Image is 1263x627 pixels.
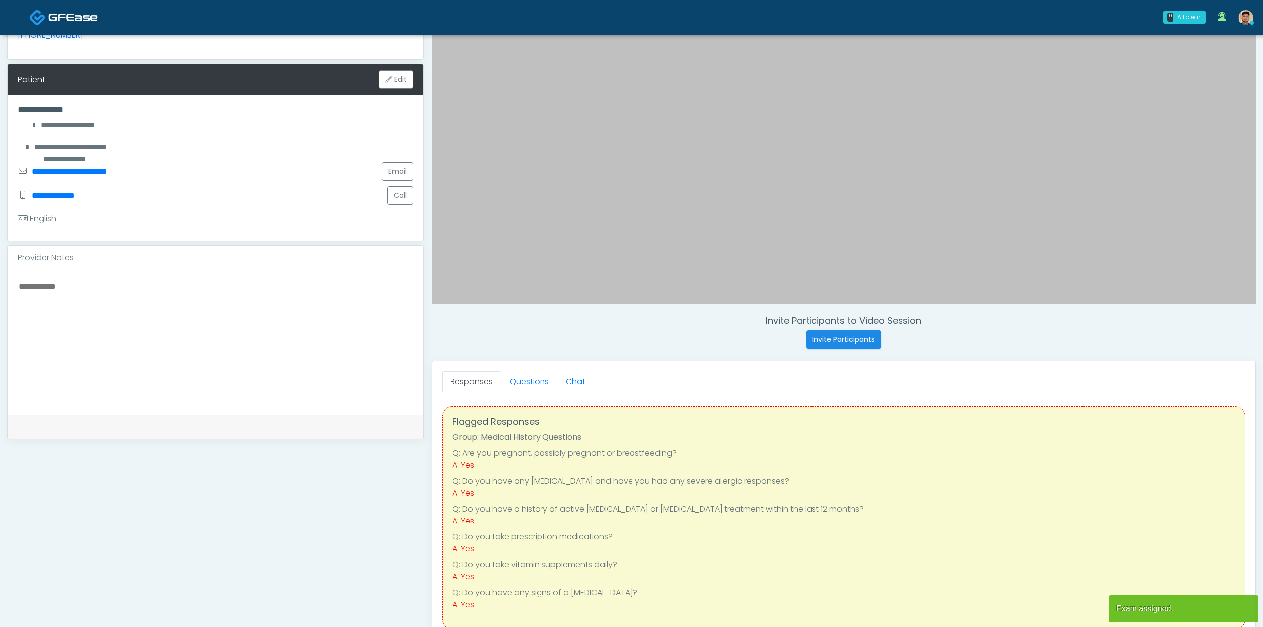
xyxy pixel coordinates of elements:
[452,417,1235,427] h4: Flagged Responses
[452,447,1235,459] li: Q: Are you pregnant, possibly pregnant or breastfeeding?
[452,531,1235,543] li: Q: Do you take prescription medications?
[18,213,56,225] div: English
[452,587,1235,599] li: Q: Do you have any signs of a [MEDICAL_DATA]?
[452,459,1235,471] div: A: Yes
[501,371,557,392] a: Questions
[1238,10,1253,25] img: Kenner Medina
[1167,13,1173,22] div: 0
[379,70,413,89] button: Edit
[442,371,501,392] a: Responses
[452,487,1235,499] div: A: Yes
[1177,13,1202,22] div: All clear!
[18,29,83,41] a: [PHONE_NUMBER]
[452,559,1235,571] li: Q: Do you take vitamin supplements daily?
[452,599,1235,611] div: A: Yes
[48,12,98,22] img: Docovia
[452,503,1235,515] li: Q: Do you have a history of active [MEDICAL_DATA] or [MEDICAL_DATA] treatment within the last 12 ...
[1109,595,1258,622] article: Exam assigned.
[452,431,581,443] strong: Group: Medical History Questions
[387,186,413,205] button: Call
[29,9,46,26] img: Docovia
[452,475,1235,487] li: Q: Do you have any [MEDICAL_DATA] and have you had any severe allergic responses?
[452,571,1235,583] div: A: Yes
[452,543,1235,555] div: A: Yes
[29,1,98,33] a: Docovia
[806,330,881,349] button: Invite Participants
[8,246,423,270] div: Provider Notes
[432,315,1256,326] h4: Invite Participants to Video Session
[18,74,45,86] div: Patient
[382,162,413,181] a: Email
[557,371,594,392] a: Chat
[452,515,1235,527] div: A: Yes
[1157,7,1212,28] a: 0 All clear!
[8,4,38,34] button: Open LiveChat chat widget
